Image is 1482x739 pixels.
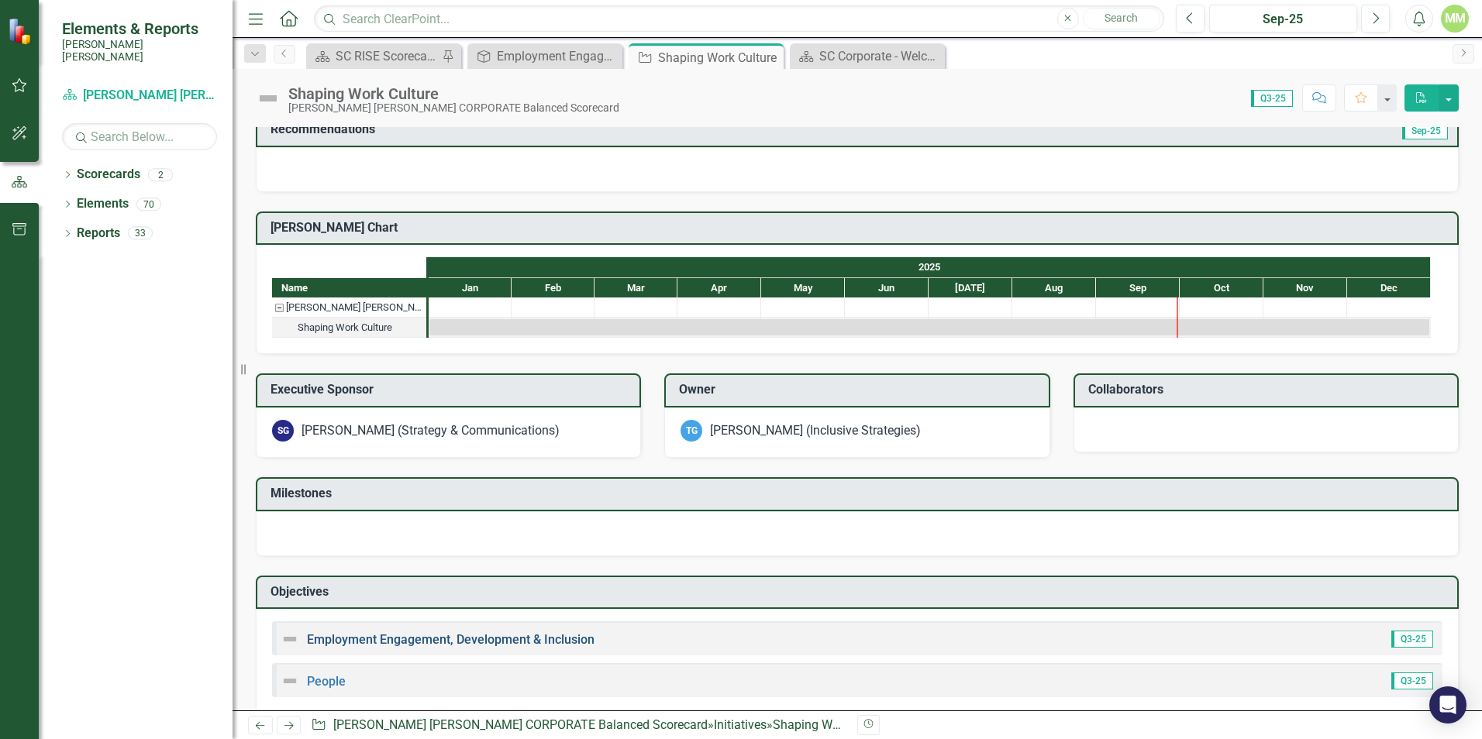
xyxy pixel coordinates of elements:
img: Not Defined [281,672,299,690]
div: Jul [929,278,1012,298]
div: Aug [1012,278,1096,298]
div: Jun [845,278,929,298]
div: TG [681,420,702,442]
div: 2025 [429,257,1431,277]
a: SC Corporate - Welcome to ClearPoint [794,46,941,66]
div: » » [311,717,846,734]
h3: Collaborators [1088,383,1449,397]
div: Apr [677,278,761,298]
img: Not Defined [281,630,299,648]
h3: Recommendations [271,122,1083,136]
a: Employment Engagement, Development & Inclusion [307,632,595,647]
div: Open Intercom Messenger [1429,686,1466,724]
div: Nov [1263,278,1347,298]
button: Sep-25 [1209,5,1357,33]
div: SC Corporate - Welcome to ClearPoint [819,46,941,66]
img: ClearPoint Strategy [8,18,35,45]
a: [PERSON_NAME] [PERSON_NAME] CORPORATE Balanced Scorecard [62,87,217,105]
span: Sep-25 [1402,122,1448,139]
div: SC RISE Scorecard - Welcome to ClearPoint [336,46,438,66]
div: [PERSON_NAME] (Inclusive Strategies) [710,422,921,440]
h3: Executive Sponsor [271,383,632,397]
div: [PERSON_NAME] [PERSON_NAME] CORPORATE Balanced Scorecard [286,297,422,318]
div: 2 [148,168,173,181]
div: May [761,278,845,298]
div: Shaping Work Culture [272,318,426,338]
div: Shaping Work Culture [658,48,780,67]
div: Santee Cooper CORPORATE Balanced Scorecard [272,297,426,318]
h3: Milestones [271,486,1449,500]
div: Task: Santee Cooper CORPORATE Balanced Scorecard Start date: 2025-01-01 End date: 2025-01-02 [272,297,426,318]
div: Jan [429,278,512,298]
div: 33 [128,227,153,240]
div: Shaping Work Culture [288,85,619,102]
div: Shaping Work Culture [298,318,392,338]
h3: Owner [679,383,1040,397]
a: Reports [77,225,120,242]
h3: [PERSON_NAME] Chart [271,221,1449,235]
button: MM [1441,5,1469,33]
div: Dec [1347,278,1431,298]
img: Not Defined [256,86,281,111]
div: [PERSON_NAME] (Strategy & Communications) [302,422,560,440]
a: Initiatives [714,717,767,732]
a: Employment Engagement, Development & Inclusion [471,46,619,66]
div: Task: Start date: 2025-01-01 End date: 2025-12-31 [272,318,426,338]
div: Sep [1096,278,1180,298]
a: SC RISE Scorecard - Welcome to ClearPoint [310,46,438,66]
a: [PERSON_NAME] [PERSON_NAME] CORPORATE Balanced Scorecard [333,717,708,732]
div: Name [272,278,426,297]
a: Scorecards [77,166,140,184]
h3: Objectives [271,585,1449,599]
div: Mar [595,278,677,298]
div: SG [272,420,294,442]
div: Shaping Work Culture [773,717,891,732]
small: [PERSON_NAME] [PERSON_NAME] [62,38,217,64]
input: Search ClearPoint... [314,5,1164,33]
div: Sep-25 [1215,10,1352,29]
span: Q3-25 [1391,631,1433,648]
button: Search [1083,8,1160,29]
div: Oct [1180,278,1263,298]
div: [PERSON_NAME] [PERSON_NAME] CORPORATE Balanced Scorecard [288,102,619,114]
span: Elements & Reports [62,19,217,38]
span: Q3-25 [1391,672,1433,689]
div: Feb [512,278,595,298]
input: Search Below... [62,123,217,150]
div: Employment Engagement, Development & Inclusion [497,46,619,66]
div: 70 [136,198,161,211]
a: People [307,674,346,689]
span: Q3-25 [1251,90,1293,107]
span: Search [1105,12,1138,24]
a: Elements [77,195,129,213]
div: Task: Start date: 2025-01-01 End date: 2025-12-31 [429,319,1429,335]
